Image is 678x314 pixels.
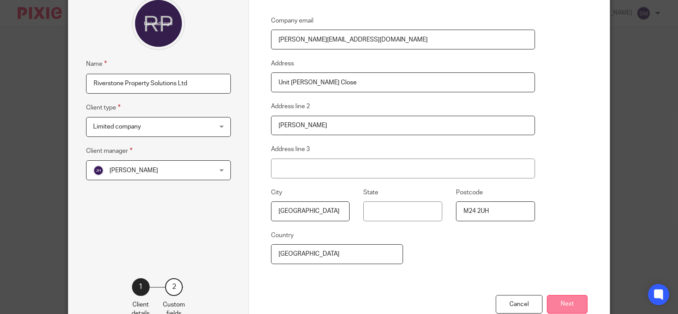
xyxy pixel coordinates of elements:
label: Client type [86,102,121,113]
label: Address [271,59,294,68]
label: City [271,188,282,197]
label: Client manager [86,146,132,156]
label: State [363,188,378,197]
button: Next [547,295,588,314]
label: Postcode [456,188,483,197]
label: Company email [271,16,313,25]
label: Address line 2 [271,102,310,111]
span: [PERSON_NAME] [109,167,158,174]
label: Name [86,59,107,69]
img: svg%3E [93,165,104,176]
label: Country [271,231,294,240]
div: Cancel [496,295,542,314]
div: 2 [165,278,183,296]
div: 1 [132,278,150,296]
label: Address line 3 [271,145,310,154]
span: Limited company [93,124,141,130]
